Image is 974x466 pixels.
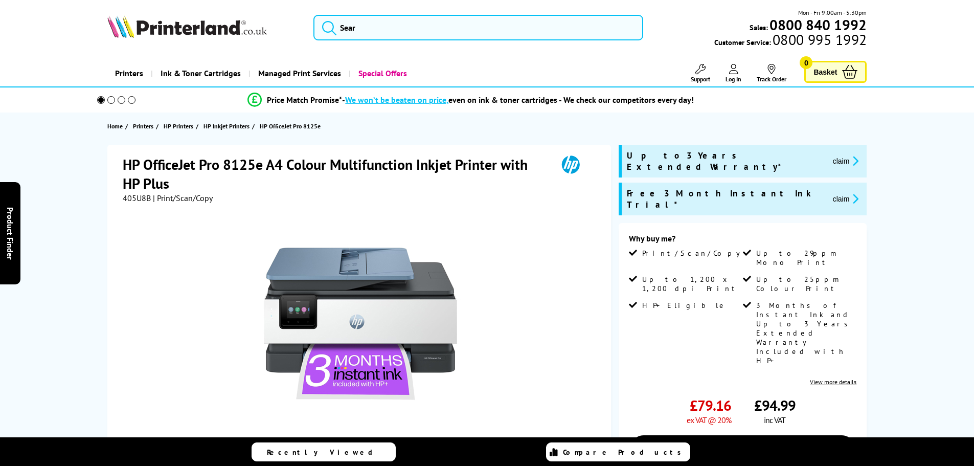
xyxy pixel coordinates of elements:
a: Support [691,64,710,83]
span: Printers [133,121,153,131]
span: Customer Service: [714,35,867,47]
div: - even on ink & toner cartridges - We check our competitors every day! [342,95,694,105]
span: 0800 995 1992 [771,35,867,45]
span: Mon - Fri 9:00am - 5:30pm [798,8,867,17]
button: promo-description [830,155,862,167]
span: We won’t be beaten on price, [345,95,448,105]
span: Print/Scan/Copy [642,249,748,258]
span: Product Finder [5,207,15,259]
span: Recently Viewed [267,448,383,457]
a: Home [107,121,125,131]
a: Recently Viewed [252,442,396,461]
input: Sear [313,15,643,40]
a: Printers [107,60,151,86]
span: Up to 3 Years Extended Warranty* [627,150,825,172]
span: ex VAT @ 20% [687,415,731,425]
span: £79.16 [690,396,731,415]
span: Price Match Promise* [267,95,342,105]
img: HP [547,155,594,174]
a: HP OfficeJet Pro 8125e [260,121,323,131]
a: Track Order [757,64,786,83]
a: Add to Basket [629,435,856,465]
b: 0800 840 1992 [769,15,867,34]
span: Up to 1,200 x 1,200 dpi Print [642,275,740,293]
a: Basket 0 [804,61,867,83]
span: 3 Months of Instant Ink and Up to 3 Years Extended Warranty Included with HP+ [756,301,854,365]
span: HP Inkjet Printers [203,121,250,131]
span: HP+ Eligible [642,301,727,310]
button: promo-description [830,193,862,205]
span: Sales: [750,23,768,32]
span: £94.99 [754,396,796,415]
a: Special Offers [349,60,415,86]
span: Ink & Toner Cartridges [161,60,241,86]
span: HP OfficeJet Pro 8125e [260,121,321,131]
li: modal_Promise [83,91,859,109]
span: Support [691,75,710,83]
a: Printerland Logo [107,15,301,40]
img: Printerland Logo [107,15,267,38]
span: Home [107,121,123,131]
span: | Print/Scan/Copy [153,193,213,203]
img: HP OfficeJet Pro 8125e [260,224,461,424]
a: HP Printers [164,121,196,131]
a: Ink & Toner Cartridges [151,60,248,86]
span: Free 3 Month Instant Ink Trial* [627,188,825,210]
div: Why buy me? [629,233,856,249]
a: HP Inkjet Printers [203,121,252,131]
span: Basket [813,65,837,79]
span: inc VAT [764,415,785,425]
span: 0 [800,56,812,69]
span: HP Printers [164,121,193,131]
a: Printers [133,121,156,131]
span: Up to 29ppm Mono Print [756,249,854,267]
span: Up to 25ppm Colour Print [756,275,854,293]
span: Compare Products [563,448,687,457]
span: 405U8B [123,193,151,203]
a: View more details [810,378,856,386]
a: Log In [726,64,741,83]
a: Managed Print Services [248,60,349,86]
a: Compare Products [546,442,690,461]
span: Log In [726,75,741,83]
h1: HP OfficeJet Pro 8125e A4 Colour Multifunction Inkjet Printer with HP Plus [123,155,547,193]
a: 0800 840 1992 [768,20,867,30]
